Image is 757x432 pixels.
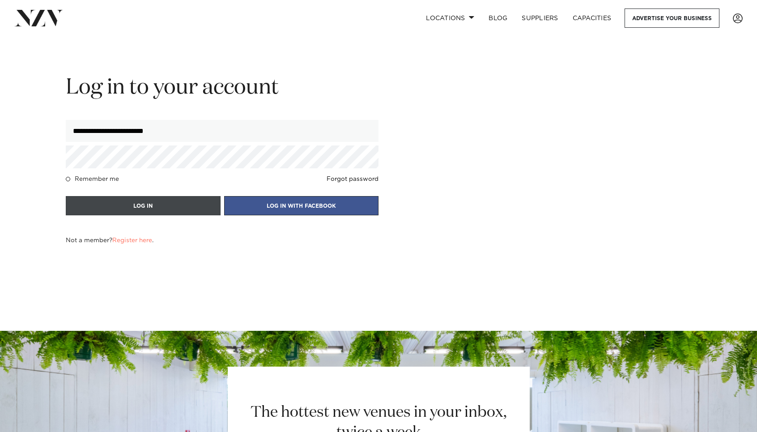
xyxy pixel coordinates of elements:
[327,175,378,183] a: Forgot password
[224,201,379,210] a: LOG IN WITH FACEBOOK
[515,9,565,28] a: SUPPLIERS
[66,237,153,244] h4: Not a member? .
[66,74,378,102] h2: Log in to your account
[566,9,619,28] a: Capacities
[75,175,119,183] h4: Remember me
[625,9,719,28] a: Advertise your business
[481,9,515,28] a: BLOG
[224,196,379,215] button: LOG IN WITH FACEBOOK
[14,10,63,26] img: nzv-logo.png
[66,196,221,215] button: LOG IN
[419,9,481,28] a: Locations
[112,237,152,244] a: Register here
